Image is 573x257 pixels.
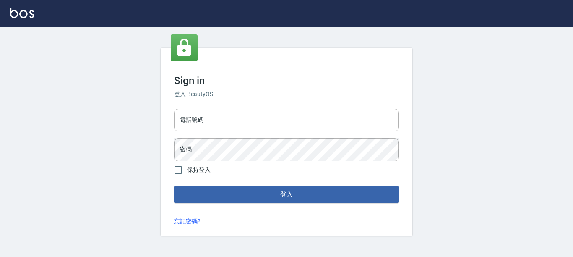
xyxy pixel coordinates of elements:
[174,75,399,87] h3: Sign in
[174,90,399,99] h6: 登入 BeautyOS
[174,186,399,203] button: 登入
[187,165,211,174] span: 保持登入
[174,217,201,226] a: 忘記密碼?
[10,8,34,18] img: Logo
